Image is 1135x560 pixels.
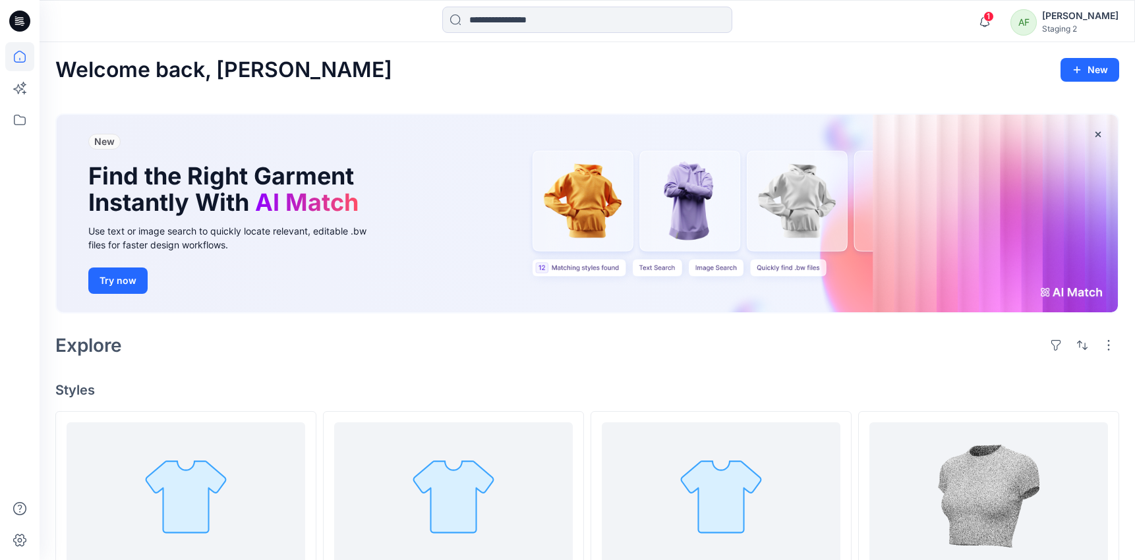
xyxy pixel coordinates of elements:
[255,188,359,217] span: AI Match
[55,335,122,356] h2: Explore
[88,163,365,216] h1: Find the Right Garment Instantly With
[88,224,385,252] div: Use text or image search to quickly locate relevant, editable .bw files for faster design workflows.
[94,136,115,147] span: New
[1010,8,1119,34] button: AF[PERSON_NAME]Staging 2
[55,382,1119,398] h4: Styles
[1042,24,1119,34] div: Staging 2
[1010,9,1037,36] span: AF
[983,11,994,22] span: 1
[1061,58,1119,82] button: New
[55,58,392,82] h1: Welcome back, [PERSON_NAME]
[1042,8,1119,24] div: [PERSON_NAME]
[88,267,148,294] button: Try now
